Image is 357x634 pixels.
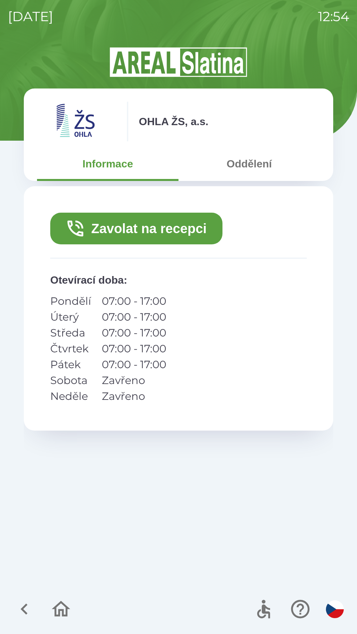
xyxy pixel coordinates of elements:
[326,600,344,618] img: cs flag
[139,114,208,129] p: OHLA ŽS, a.s.
[50,213,222,244] button: Zavolat na recepci
[102,309,166,325] p: 07:00 - 17:00
[50,357,91,372] p: Pátek
[50,293,91,309] p: Pondělí
[50,388,91,404] p: Neděle
[50,272,307,288] p: Otevírací doba :
[102,293,166,309] p: 07:00 - 17:00
[50,341,91,357] p: Čtvrtek
[102,372,166,388] p: Zavřeno
[102,357,166,372] p: 07:00 - 17:00
[318,7,349,26] p: 12:54
[50,325,91,341] p: Středa
[102,388,166,404] p: Zavřeno
[50,372,91,388] p: Sobota
[50,309,91,325] p: Úterý
[178,152,320,176] button: Oddělení
[37,102,116,141] img: 95230cbc-907d-4dce-b6ee-20bf32430970.png
[102,325,166,341] p: 07:00 - 17:00
[37,152,178,176] button: Informace
[102,341,166,357] p: 07:00 - 17:00
[8,7,53,26] p: [DATE]
[24,46,333,78] img: Logo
